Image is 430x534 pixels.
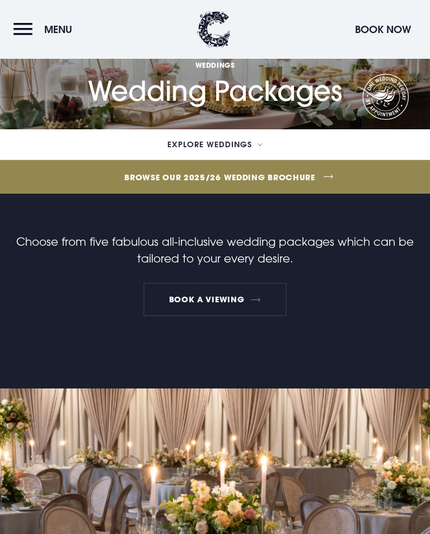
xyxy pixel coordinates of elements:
[167,140,252,148] span: Explore Weddings
[349,17,417,41] button: Book Now
[13,233,417,266] p: Choose from five fabulous all-inclusive wedding packages which can be tailored to your every desire.
[44,23,72,36] span: Menu
[13,17,78,41] button: Menu
[143,283,287,316] a: Book a Viewing
[88,60,342,69] span: Weddings
[197,11,231,48] img: Clandeboye Lodge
